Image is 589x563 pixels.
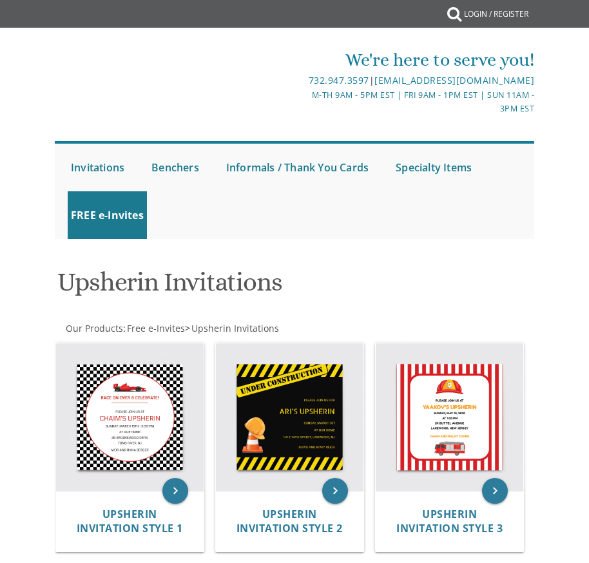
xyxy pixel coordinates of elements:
[56,343,203,490] img: Upsherin Invitation Style 1
[185,322,279,334] span: >
[68,191,147,239] a: FREE e-Invites
[55,322,534,335] div: :
[223,144,372,191] a: Informals / Thank You Cards
[396,507,503,536] span: Upsherin Invitation Style 3
[392,144,475,191] a: Specialty Items
[396,508,503,535] a: Upsherin Invitation Style 3
[482,478,508,504] a: keyboard_arrow_right
[309,74,369,86] a: 732.947.3597
[68,144,128,191] a: Invitations
[376,343,523,490] img: Upsherin Invitation Style 3
[295,47,534,73] div: We're here to serve you!
[148,144,202,191] a: Benchers
[127,322,185,334] span: Free e-Invites
[374,74,534,86] a: [EMAIL_ADDRESS][DOMAIN_NAME]
[216,343,363,490] img: Upsherin Invitation Style 2
[77,508,183,535] a: Upsherin Invitation Style 1
[77,507,183,536] span: Upsherin Invitation Style 1
[295,73,534,88] div: |
[295,88,534,116] div: M-Th 9am - 5pm EST | Fri 9am - 1pm EST | Sun 11am - 3pm EST
[237,508,343,535] a: Upsherin Invitation Style 2
[57,268,531,306] h1: Upsherin Invitations
[237,507,343,536] span: Upsherin Invitation Style 2
[191,322,279,334] span: Upsherin Invitations
[190,322,279,334] a: Upsherin Invitations
[64,322,123,334] a: Our Products
[322,478,348,504] a: keyboard_arrow_right
[126,322,185,334] a: Free e-Invites
[162,478,188,504] a: keyboard_arrow_right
